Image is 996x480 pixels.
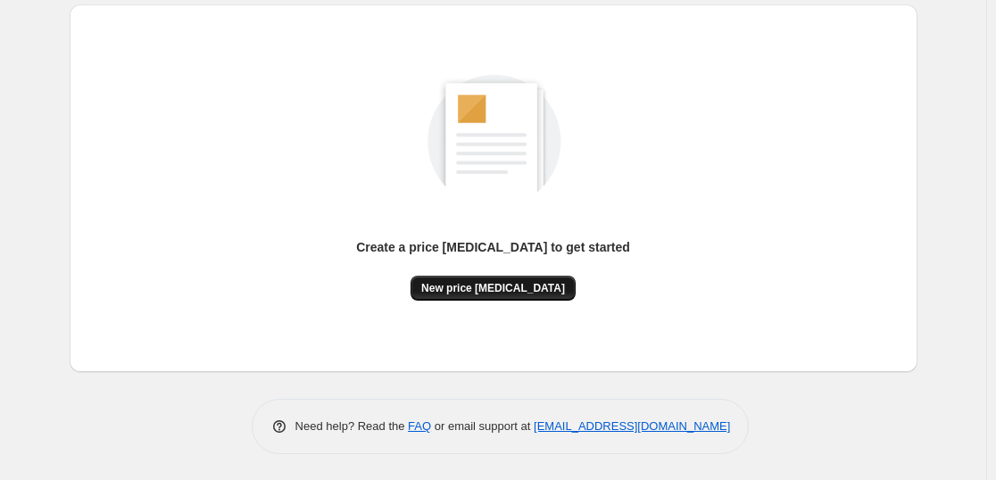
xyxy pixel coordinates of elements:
[356,238,630,256] p: Create a price [MEDICAL_DATA] to get started
[421,281,565,295] span: New price [MEDICAL_DATA]
[411,276,576,301] button: New price [MEDICAL_DATA]
[534,419,730,433] a: [EMAIL_ADDRESS][DOMAIN_NAME]
[295,419,409,433] span: Need help? Read the
[431,419,534,433] span: or email support at
[408,419,431,433] a: FAQ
